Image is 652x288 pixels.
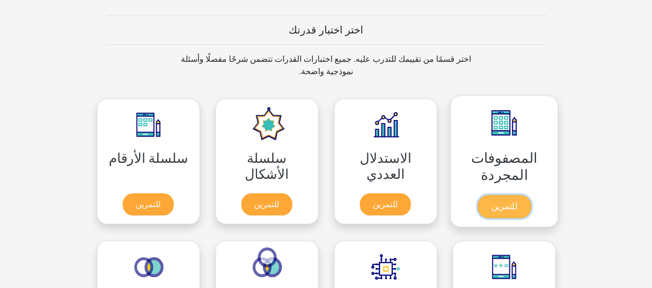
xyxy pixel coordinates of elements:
[477,195,531,218] a: للتمرين
[241,193,292,215] a: للتمرين
[181,54,471,76] font: اختر قسمًا من تقييمك للتدرب عليه. جميع اختبارات القدرات تتضمن شرحًا مفصلًا وأسئلة نموذجية واضحة.
[360,193,411,215] a: للتمرين
[123,193,174,215] a: للتمرين
[289,24,363,36] font: اختر اختبار قدرتك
